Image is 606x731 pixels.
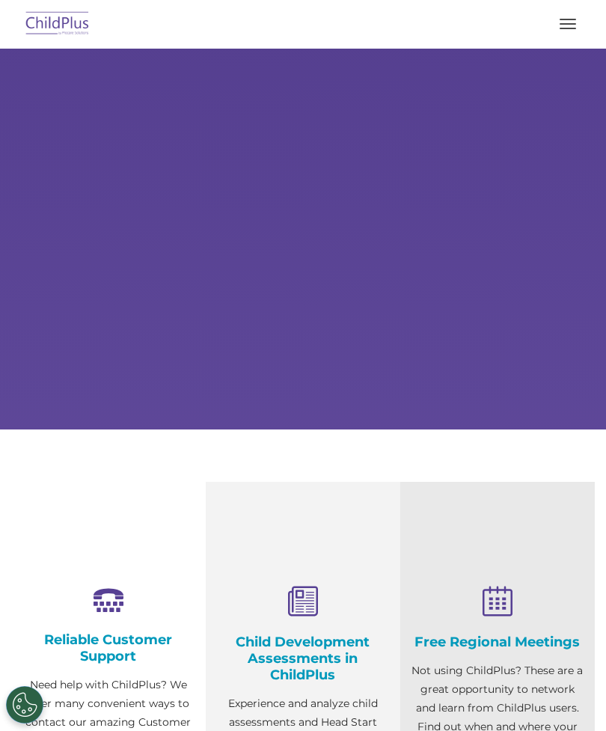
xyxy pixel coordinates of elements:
[217,634,389,683] h4: Child Development Assessments in ChildPlus
[22,631,195,664] h4: Reliable Customer Support
[22,7,93,42] img: ChildPlus by Procare Solutions
[411,634,584,650] h4: Free Regional Meetings
[6,686,43,724] button: Cookies Settings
